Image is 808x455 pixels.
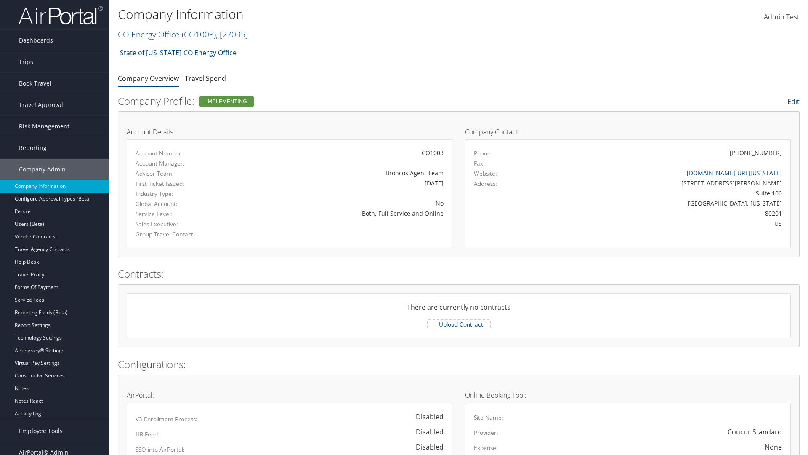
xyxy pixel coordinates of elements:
h4: Company Contact: [465,128,791,135]
div: [GEOGRAPHIC_DATA], [US_STATE] [554,199,782,208]
label: Service Level: [136,210,230,218]
div: Broncos Agent Team [242,169,444,177]
span: ( CO1003 ) [182,29,216,40]
h2: Configurations: [118,357,800,372]
label: Advisor Team: [136,169,230,178]
div: Disabled [407,412,444,422]
span: Book Travel [19,73,51,94]
label: HR Feed: [136,430,159,439]
a: Edit [787,97,800,106]
label: Fax: [474,159,485,168]
a: Company Overview [118,74,179,83]
div: [PHONE_NUMBER] [730,148,782,157]
div: 80201 [554,209,782,218]
label: Address: [474,179,497,188]
span: Risk Management [19,116,69,137]
label: Phone: [474,149,492,158]
h2: Company Profile: [118,94,568,108]
div: CO1003 [242,148,444,157]
div: Concur Standard [728,427,782,437]
div: Both, Full Service and Online [242,209,444,218]
label: Website: [474,169,497,178]
div: There are currently no contracts [127,302,790,319]
div: None [765,442,782,452]
a: CO Energy Office [183,44,237,61]
label: First Ticket Issued: [136,179,230,188]
label: Upload Contract [428,320,490,329]
span: Travel Approval [19,94,63,115]
label: V3 Enrollment Process: [136,415,197,423]
span: Employee Tools [19,420,63,442]
div: Suite 100 [554,189,782,198]
div: Disabled [407,427,444,437]
div: US [554,219,782,228]
span: , [ 27095 ] [216,29,248,40]
label: Group Travel Contact: [136,230,230,238]
label: Sales Executive: [136,220,230,228]
a: Admin Test [764,4,800,30]
label: Account Manager: [136,159,230,168]
div: [DATE] [242,179,444,187]
a: CO Energy Office [118,29,248,40]
h4: Online Booking Tool: [465,392,791,399]
a: Travel Spend [185,74,226,83]
label: SSO into AirPortal: [136,445,185,454]
label: Account Number: [136,149,230,158]
div: Implementing [199,96,254,107]
label: Provider: [474,428,498,437]
img: airportal-logo.png [19,5,103,25]
label: Global Account: [136,200,230,208]
span: Company Admin [19,159,66,180]
h4: AirPortal: [127,392,452,399]
span: Trips [19,51,33,72]
span: Admin Test [764,12,800,21]
div: Disabled [407,442,444,452]
h2: Contracts: [118,267,800,281]
div: [STREET_ADDRESS][PERSON_NAME] [554,179,782,187]
a: State of [US_STATE] [120,44,181,61]
label: Expense: [474,444,498,452]
div: No [242,199,444,208]
h4: Account Details: [127,128,452,135]
h1: Company Information [118,5,572,23]
span: Reporting [19,137,47,158]
a: [DOMAIN_NAME][URL][US_STATE] [687,169,782,177]
span: Dashboards [19,30,53,51]
label: Industry Type: [136,190,230,198]
label: Site Name: [474,413,503,422]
